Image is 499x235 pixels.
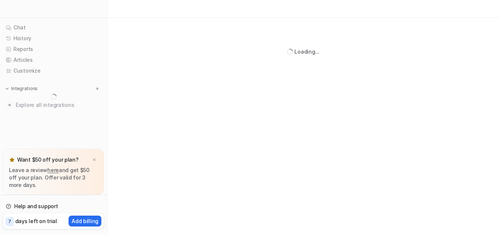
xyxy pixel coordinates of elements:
a: History [3,33,104,44]
div: Loading... [294,48,319,55]
a: here [47,167,59,173]
img: explore all integrations [6,101,13,109]
img: x [92,158,97,162]
p: Add billing [72,217,98,225]
a: Explore all integrations [3,100,104,110]
img: expand menu [4,86,10,91]
button: Add billing [69,216,101,226]
a: Articles [3,55,104,65]
a: Chat [3,22,104,33]
p: Integrations [11,86,38,92]
img: menu_add.svg [95,86,100,91]
p: 7 [8,218,11,225]
a: Customize [3,66,104,76]
p: Want $50 off your plan? [17,156,79,163]
button: Integrations [3,85,40,92]
a: Help and support [3,201,104,212]
p: Leave a review and get $50 off your plan. Offer valid for 3 more days. [9,166,98,189]
img: star [9,157,15,163]
span: Explore all integrations [16,99,101,111]
p: days left on trial [15,217,57,225]
a: Reports [3,44,104,54]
